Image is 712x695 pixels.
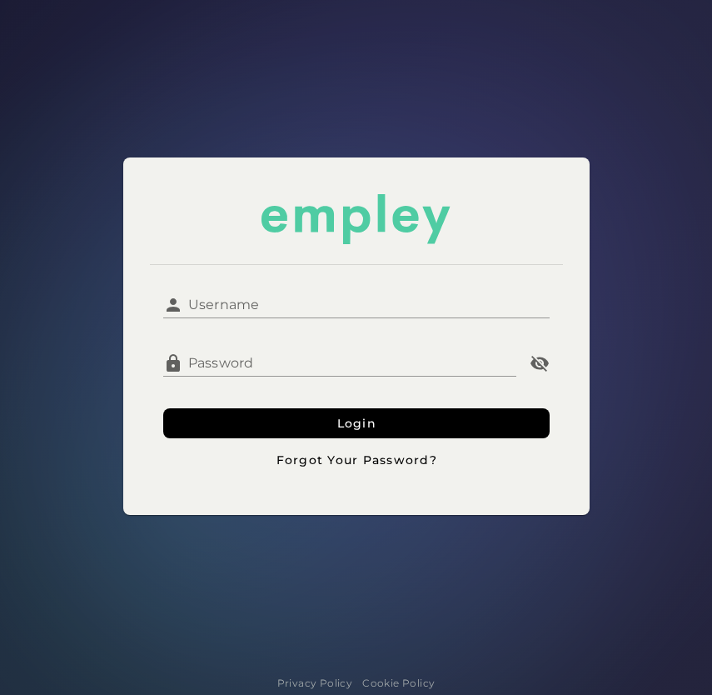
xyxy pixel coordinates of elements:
[163,445,550,475] button: Forgot Your Password?
[163,408,550,438] button: Login
[336,416,376,431] span: Login
[277,675,353,692] a: Privacy Policy
[530,353,550,373] i: Password appended action
[275,452,437,467] span: Forgot Your Password?
[362,675,435,692] a: Cookie Policy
